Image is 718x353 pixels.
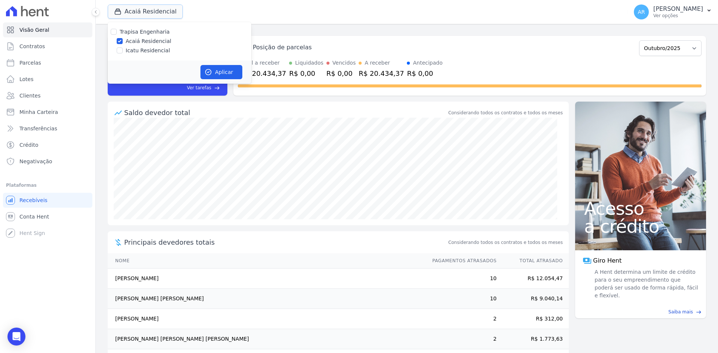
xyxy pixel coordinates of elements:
[326,68,356,78] div: R$ 0,00
[19,59,41,66] span: Parcelas
[124,108,447,118] div: Saldo devedor total
[425,309,497,329] td: 2
[413,59,442,67] div: Antecipado
[253,43,312,52] div: Posição de parcelas
[289,68,323,78] div: R$ 0,00
[241,68,286,78] div: R$ 20.434,37
[187,84,211,91] span: Ver tarefas
[3,22,92,37] a: Visão Geral
[497,309,569,329] td: R$ 312,00
[19,158,52,165] span: Negativação
[448,239,563,246] span: Considerando todos os contratos e todos os meses
[126,47,170,55] label: Icatu Residencial
[108,329,425,349] td: [PERSON_NAME] [PERSON_NAME] [PERSON_NAME]
[580,309,702,315] a: Saiba mais east
[638,9,645,15] span: AR
[668,309,693,315] span: Saiba mais
[214,85,220,91] span: east
[584,199,697,217] span: Acesso
[628,1,718,22] button: AR [PERSON_NAME] Ver opções
[584,217,697,235] span: a crédito
[200,65,242,79] button: Aplicar
[19,43,45,50] span: Contratos
[108,309,425,329] td: [PERSON_NAME]
[3,55,92,70] a: Parcelas
[696,309,702,315] span: east
[19,75,34,83] span: Lotes
[593,256,622,265] span: Giro Hent
[108,269,425,289] td: [PERSON_NAME]
[135,84,220,91] a: Ver tarefas east
[497,329,569,349] td: R$ 1.773,63
[120,29,170,35] label: Trapisa Engenharia
[108,253,425,269] th: Nome
[407,68,442,78] div: R$ 0,00
[241,59,286,67] div: Total a receber
[19,196,47,204] span: Recebíveis
[497,289,569,309] td: R$ 9.040,14
[425,269,497,289] td: 10
[359,68,404,78] div: R$ 20.434,37
[3,137,92,152] a: Crédito
[3,209,92,224] a: Conta Hent
[3,154,92,169] a: Negativação
[425,253,497,269] th: Pagamentos Atrasados
[124,237,447,247] span: Principais devedores totais
[653,5,703,13] p: [PERSON_NAME]
[497,253,569,269] th: Total Atrasado
[6,181,89,190] div: Plataformas
[19,125,57,132] span: Transferências
[365,59,390,67] div: A receber
[3,88,92,103] a: Clientes
[425,289,497,309] td: 10
[7,328,25,346] div: Open Intercom Messenger
[19,92,40,99] span: Clientes
[3,105,92,120] a: Minha Carteira
[593,268,699,300] span: A Hent determina um limite de crédito para o seu empreendimento que poderá ser usado de forma ráp...
[108,4,183,19] button: Acaiá Residencial
[3,121,92,136] a: Transferências
[448,109,563,116] div: Considerando todos os contratos e todos os meses
[3,72,92,87] a: Lotes
[126,37,171,45] label: Acaiá Residencial
[19,213,49,220] span: Conta Hent
[332,59,356,67] div: Vencidos
[653,13,703,19] p: Ver opções
[3,193,92,208] a: Recebíveis
[108,289,425,309] td: [PERSON_NAME] [PERSON_NAME]
[19,141,39,149] span: Crédito
[19,26,49,34] span: Visão Geral
[497,269,569,289] td: R$ 12.054,47
[295,59,323,67] div: Liquidados
[3,39,92,54] a: Contratos
[19,108,58,116] span: Minha Carteira
[425,329,497,349] td: 2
